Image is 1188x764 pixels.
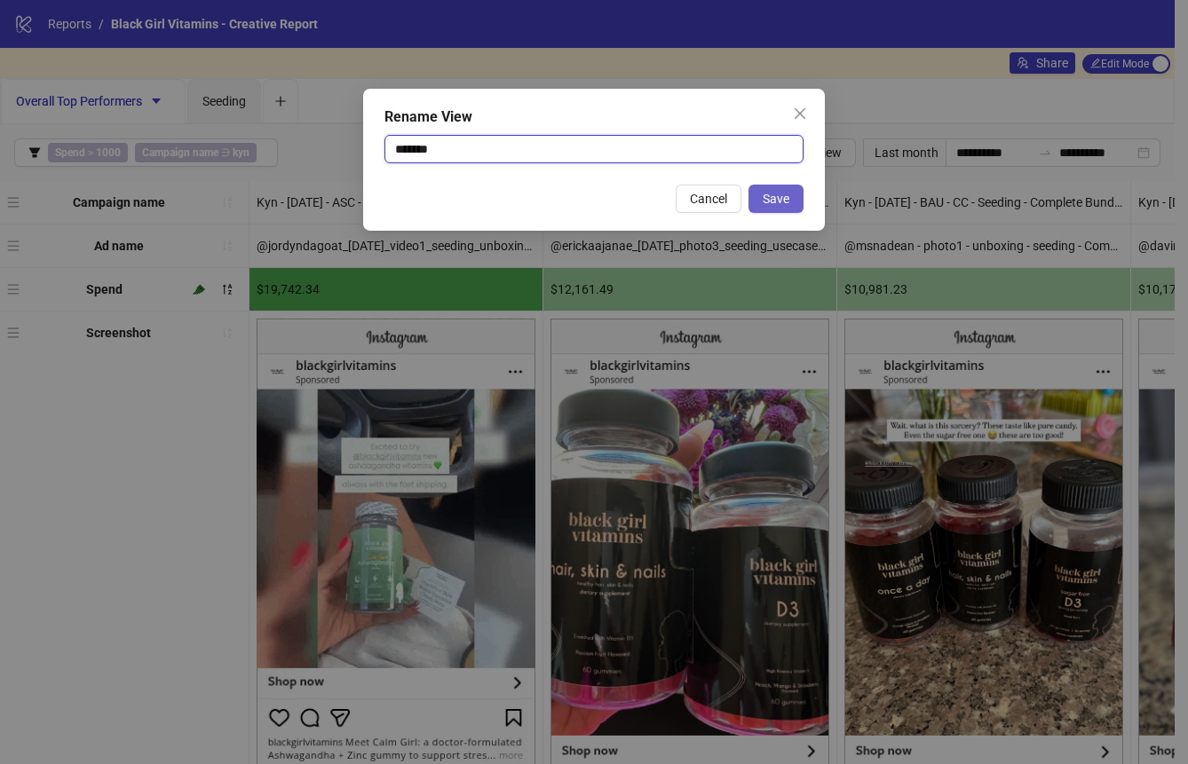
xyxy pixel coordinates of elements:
[748,185,804,213] button: Save
[690,192,727,206] span: Cancel
[793,106,807,121] span: close
[676,185,741,213] button: Cancel
[763,192,789,206] span: Save
[384,106,804,128] div: Rename View
[786,99,814,128] button: Close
